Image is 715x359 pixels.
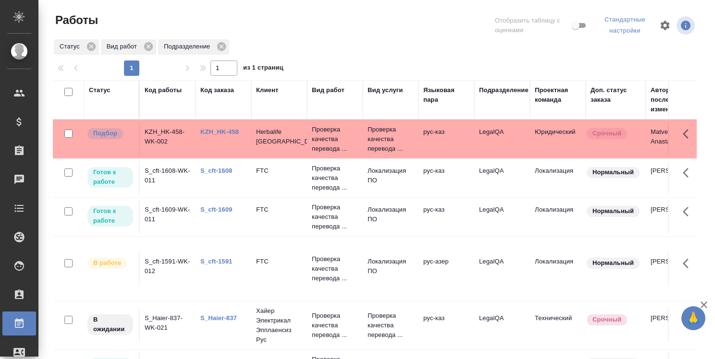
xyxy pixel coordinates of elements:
td: рус-каз [419,309,474,342]
p: Проверка качества перевода ... [312,254,358,283]
div: split button [596,12,653,38]
td: LegalQA [474,161,530,195]
td: [PERSON_NAME] [646,161,702,195]
div: Исполнитель выполняет работу [86,257,134,270]
td: KZH_HK-458-WK-002 [140,122,196,156]
div: Исполнитель может приступить к работе [86,205,134,227]
td: LegalQA [474,252,530,286]
p: Проверка качества перевода ... [312,203,358,231]
p: Нормальный [592,206,634,216]
p: Срочный [592,129,621,138]
a: S_cft-1608 [200,167,232,174]
div: Доп. статус заказа [591,85,641,105]
p: Срочный [592,315,621,324]
td: рус-азер [419,252,474,286]
p: Нормальный [592,258,634,268]
td: Локализация [530,161,586,195]
span: Настроить таблицу [653,14,677,37]
p: В ожидании [93,315,127,334]
a: S_cft-1609 [200,206,232,213]
p: FTC [256,257,302,266]
button: Здесь прячутся важные кнопки [677,252,700,275]
p: Проверка качества перевода ... [368,125,414,154]
p: Локализация ПО [368,205,414,224]
a: S_Haier-837 [200,314,237,322]
div: Исполнитель может приступить к работе [86,166,134,189]
div: Код работы [145,85,182,95]
td: LegalQA [474,309,530,342]
p: Статус [60,42,83,51]
td: Matveeva Anastasia [646,122,702,156]
td: рус-каз [419,122,474,156]
td: LegalQA [474,200,530,234]
div: Клиент [256,85,278,95]
div: Вид работ [312,85,345,95]
td: S_cft-1608-WK-011 [140,161,196,195]
td: рус-каз [419,161,474,195]
p: Локализация ПО [368,166,414,185]
p: Проверка качества перевода ... [312,164,358,192]
div: Языковая пара [423,85,469,105]
span: 🙏 [685,308,702,328]
td: [PERSON_NAME] [646,309,702,342]
p: Подбор [93,129,117,138]
td: LegalQA [474,122,530,156]
button: Здесь прячутся важные кнопки [677,309,700,332]
p: Проверка качества перевода ... [312,311,358,340]
td: S_cft-1591-WK-012 [140,252,196,286]
td: [PERSON_NAME] [646,200,702,234]
a: S_cft-1591 [200,258,232,265]
td: Локализация [530,252,586,286]
p: Подразделение [164,42,213,51]
td: [PERSON_NAME] [646,252,702,286]
div: Статус [89,85,111,95]
span: Работы [53,12,98,28]
td: Технический [530,309,586,342]
div: Подразделение [479,85,529,95]
p: Herbalife [GEOGRAPHIC_DATA] [256,127,302,146]
button: 🙏 [681,306,705,330]
a: KZH_HK-458 [200,128,239,135]
p: Готов к работе [93,168,127,187]
td: S_Haier-837-WK-021 [140,309,196,342]
p: Локализация ПО [368,257,414,276]
div: Можно подбирать исполнителей [86,127,134,140]
p: В работе [93,258,121,268]
p: Нормальный [592,168,634,177]
p: Проверка качества перевода ... [312,125,358,154]
td: S_cft-1609-WK-011 [140,200,196,234]
div: Код заказа [200,85,234,95]
td: Юридический [530,122,586,156]
button: Здесь прячутся важные кнопки [677,122,700,145]
td: Локализация [530,200,586,234]
div: Исполнитель назначен, приступать к работе пока рано [86,313,134,336]
span: из 1 страниц [243,62,284,76]
p: Вид работ [107,42,140,51]
td: рус-каз [419,200,474,234]
div: Статус [54,39,99,55]
span: Отобразить таблицу с оценками [495,16,570,35]
button: Здесь прячутся важные кнопки [677,161,700,184]
span: Посмотреть информацию [677,16,697,35]
div: Подразделение [158,39,229,55]
div: Вид услуги [368,85,403,95]
div: Вид работ [101,39,156,55]
p: Готов к работе [93,206,127,226]
p: FTC [256,166,302,176]
p: FTC [256,205,302,215]
div: Автор последнего изменения [651,85,697,114]
div: Проектная команда [535,85,581,105]
button: Здесь прячутся важные кнопки [677,200,700,223]
p: Проверка качества перевода ... [368,311,414,340]
p: Хайер Электрикал Эпплаенсиз Рус [256,306,302,345]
